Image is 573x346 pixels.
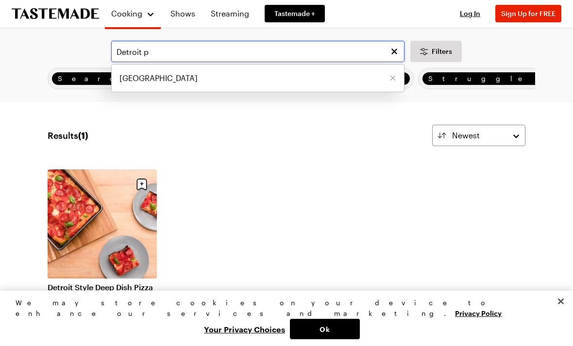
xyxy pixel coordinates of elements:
div: We may store cookies on your device to enhance our services and marketing. [16,297,549,319]
button: Close [550,291,572,312]
button: Remove [object Object] [389,75,396,82]
a: More information about your privacy, opens in a new tab [455,308,502,317]
span: Filters [432,47,452,56]
a: Detroit Style Deep Dish Pizza [48,282,157,292]
button: Save recipe [133,175,151,194]
button: Your Privacy Choices [199,319,290,339]
a: To Tastemade Home Page [12,8,99,19]
span: Tastemade + [274,9,315,18]
button: Desktop filters [410,41,462,62]
span: Results [48,129,88,142]
button: Ok [290,319,360,339]
button: Newest [432,125,525,146]
button: Cooking [111,4,155,23]
span: Sign Up for FREE [501,9,556,17]
span: Log In [460,9,480,17]
button: Log In [451,9,489,18]
span: ( 1 ) [78,130,88,141]
span: Newest [452,130,480,141]
span: [GEOGRAPHIC_DATA] [119,72,198,84]
span: Cooking [111,9,142,18]
button: Clear search [389,46,400,57]
a: Tastemade + [265,5,325,22]
div: Privacy [16,297,549,339]
button: Sign Up for FREE [495,5,561,22]
span: Search: [GEOGRAPHIC_DATA] [58,73,391,84]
